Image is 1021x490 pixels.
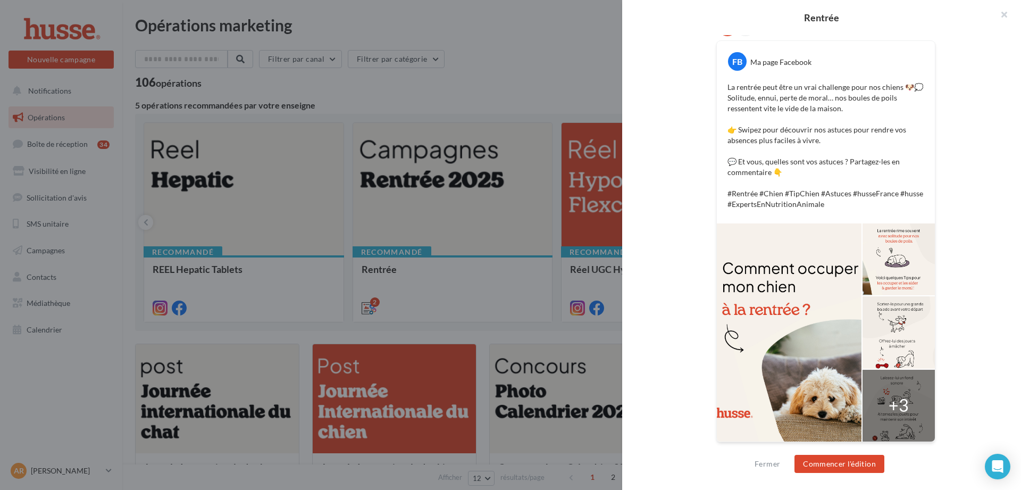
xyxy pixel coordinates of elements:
[794,455,884,473] button: Commencer l'édition
[639,13,1004,22] div: Rentrée
[889,393,909,418] div: +3
[728,52,747,71] div: FB
[750,458,784,470] button: Fermer
[985,454,1010,479] div: Open Intercom Messenger
[750,57,811,68] div: Ma page Facebook
[727,82,924,210] p: La rentrée peut être un vrai challenge pour nos chiens 🐶💭 Solitude, ennui, perte de moral… nos bo...
[716,442,935,456] div: La prévisualisation est non-contractuelle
